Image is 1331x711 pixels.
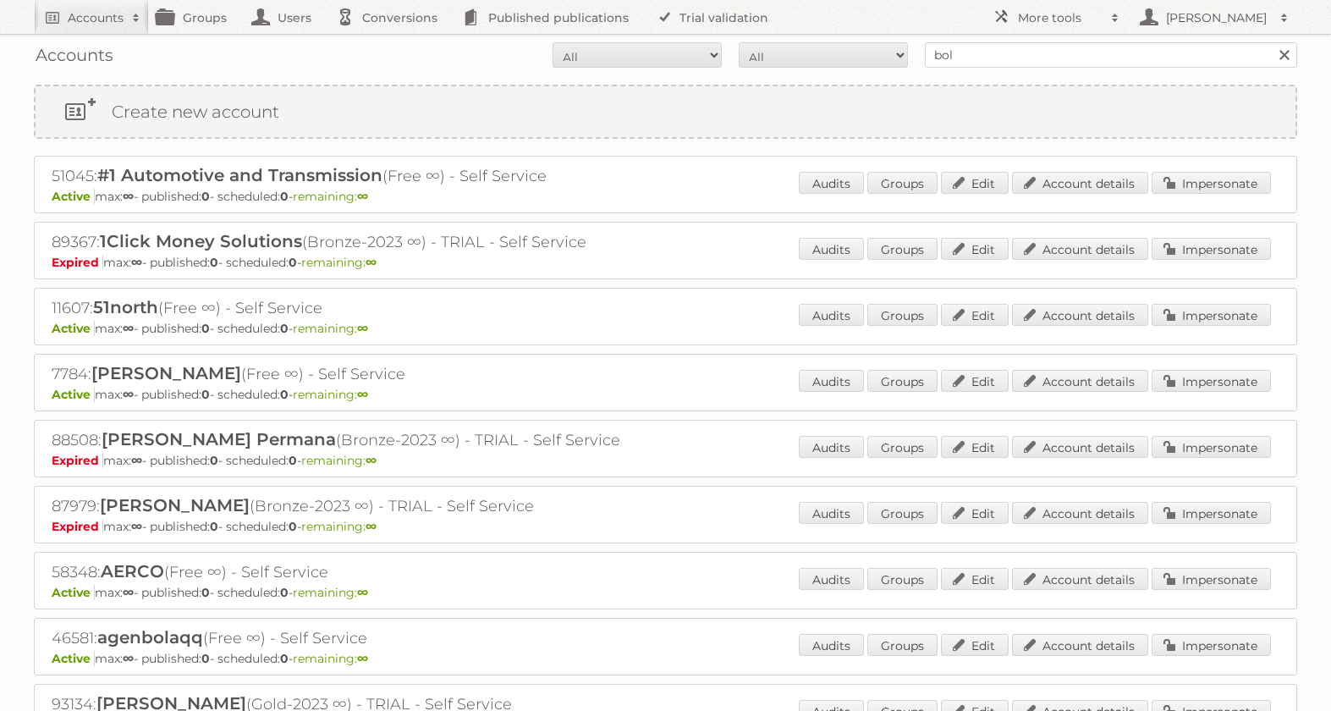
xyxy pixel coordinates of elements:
p: max: - published: - scheduled: - [52,255,1279,270]
h2: Accounts [68,9,124,26]
p: max: - published: - scheduled: - [52,585,1279,600]
a: Groups [867,502,938,524]
strong: 0 [289,255,297,270]
strong: ∞ [366,519,377,534]
span: Expired [52,453,103,468]
a: Audits [799,502,864,524]
a: Audits [799,634,864,656]
a: Create new account [36,86,1295,137]
a: Edit [941,568,1009,590]
span: remaining: [301,519,377,534]
a: Edit [941,304,1009,326]
span: remaining: [301,453,377,468]
a: Groups [867,568,938,590]
strong: 0 [280,321,289,336]
strong: ∞ [131,453,142,468]
h2: 51045: (Free ∞) - Self Service [52,165,644,187]
span: Active [52,189,95,204]
a: Audits [799,238,864,260]
a: Account details [1012,568,1148,590]
h2: 46581: (Free ∞) - Self Service [52,627,644,649]
a: Impersonate [1152,502,1271,524]
span: AERCO [101,561,164,581]
p: max: - published: - scheduled: - [52,453,1279,468]
a: Impersonate [1152,304,1271,326]
strong: 0 [289,453,297,468]
strong: ∞ [357,189,368,204]
h2: 7784: (Free ∞) - Self Service [52,363,644,385]
a: Groups [867,436,938,458]
h2: More tools [1018,9,1103,26]
strong: ∞ [123,189,134,204]
strong: ∞ [123,651,134,666]
a: Account details [1012,634,1148,656]
strong: 0 [280,189,289,204]
a: Groups [867,634,938,656]
a: Impersonate [1152,172,1271,194]
strong: 0 [201,321,210,336]
span: remaining: [293,387,368,402]
strong: ∞ [357,651,368,666]
span: Active [52,585,95,600]
a: Groups [867,370,938,392]
span: remaining: [293,651,368,666]
span: Expired [52,255,103,270]
a: Impersonate [1152,370,1271,392]
span: Active [52,387,95,402]
span: remaining: [293,321,368,336]
span: 1Click Money Solutions [100,231,302,251]
a: Impersonate [1152,436,1271,458]
a: Impersonate [1152,238,1271,260]
strong: 0 [289,519,297,534]
strong: ∞ [357,321,368,336]
span: Expired [52,519,103,534]
strong: 0 [280,585,289,600]
p: max: - published: - scheduled: - [52,651,1279,666]
span: remaining: [293,189,368,204]
h2: [PERSON_NAME] [1162,9,1272,26]
a: Edit [941,370,1009,392]
h2: 89367: (Bronze-2023 ∞) - TRIAL - Self Service [52,231,644,253]
span: Active [52,651,95,666]
strong: 0 [210,453,218,468]
span: remaining: [293,585,368,600]
a: Impersonate [1152,634,1271,656]
strong: ∞ [123,585,134,600]
h2: 58348: (Free ∞) - Self Service [52,561,644,583]
span: [PERSON_NAME] [91,363,241,383]
strong: 0 [210,255,218,270]
strong: ∞ [357,387,368,402]
a: Groups [867,304,938,326]
strong: ∞ [123,387,134,402]
span: 51north [93,297,158,317]
a: Audits [799,370,864,392]
strong: 0 [201,585,210,600]
a: Edit [941,634,1009,656]
strong: 0 [210,519,218,534]
a: Account details [1012,502,1148,524]
h2: 11607: (Free ∞) - Self Service [52,297,644,319]
p: max: - published: - scheduled: - [52,321,1279,336]
strong: 0 [201,387,210,402]
strong: ∞ [366,255,377,270]
a: Edit [941,436,1009,458]
a: Groups [867,172,938,194]
strong: ∞ [357,585,368,600]
a: Account details [1012,304,1148,326]
strong: ∞ [131,519,142,534]
p: max: - published: - scheduled: - [52,519,1279,534]
a: Audits [799,436,864,458]
span: agenbolaqq [97,627,203,648]
span: Active [52,321,95,336]
a: Impersonate [1152,568,1271,590]
strong: ∞ [366,453,377,468]
a: Account details [1012,436,1148,458]
span: [PERSON_NAME] [100,495,250,515]
a: Audits [799,304,864,326]
a: Audits [799,568,864,590]
a: Edit [941,502,1009,524]
p: max: - published: - scheduled: - [52,189,1279,204]
strong: 0 [201,189,210,204]
span: #1 Automotive and Transmission [97,165,382,185]
strong: ∞ [131,255,142,270]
